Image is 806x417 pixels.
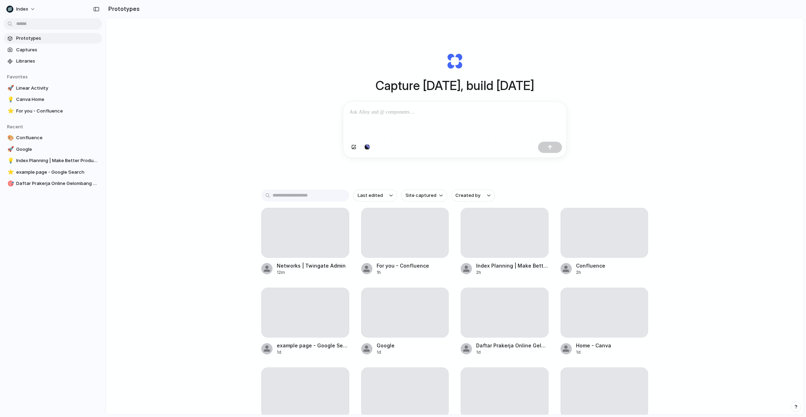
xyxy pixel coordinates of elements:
a: Captures [4,45,102,55]
a: For you - Confluence1h [361,208,449,276]
button: 💡 [6,96,13,103]
span: Index [16,6,28,13]
button: ⭐ [6,108,13,115]
a: 🚀Google [4,144,102,155]
div: 🎨 [7,134,12,142]
span: Recent [7,124,23,129]
div: 12m [277,269,346,276]
div: 1h [377,269,429,276]
span: Canva Home [16,96,99,103]
a: ⭐example page - Google Search [4,167,102,178]
a: Confluence2h [561,208,648,276]
div: Networks | Twingate Admin [277,262,346,269]
div: 💡 [7,157,12,165]
a: 🚀Linear Activity [4,83,102,94]
span: Prototypes [16,35,99,42]
div: example page - Google Search [277,342,349,349]
div: Home - Canva [576,342,611,349]
button: 🎨 [6,134,13,141]
span: Captures [16,46,99,53]
span: Confluence [16,134,99,141]
div: Google [377,342,395,349]
div: 🚀 [7,84,12,92]
a: ⭐For you - Confluence [4,106,102,116]
span: Linear Activity [16,85,99,92]
span: Libraries [16,58,99,65]
button: 💡 [6,157,13,164]
a: Prototypes [4,33,102,44]
a: Google1d [361,288,449,355]
h2: Prototypes [105,5,140,13]
div: Daftar Prakerja Online Gelombang Terbaru 2025 Bukalapak [476,342,549,349]
div: 1d [476,349,549,355]
div: ⭐ [7,107,12,115]
a: 💡Canva Home [4,94,102,105]
button: Index [4,4,39,15]
button: 🚀 [6,85,13,92]
a: 🎨Confluence [4,133,102,143]
button: Last edited [353,190,397,201]
a: Home - Canva1d [561,288,648,355]
div: Confluence [576,262,605,269]
a: 💡Index Planning | Make Better Product Decisions [4,155,102,166]
div: Index Planning | Make Better Product Decisions [476,262,549,269]
span: Site captured [405,192,436,199]
span: For you - Confluence [16,108,99,115]
a: example page - Google Search1d [261,288,349,355]
div: For you - Confluence [377,262,429,269]
span: Last edited [358,192,383,199]
a: Daftar Prakerja Online Gelombang Terbaru 2025 Bukalapak1d [461,288,549,355]
span: example page - Google Search [16,169,99,176]
div: 2h [576,269,605,276]
div: 🚀 [7,145,12,153]
span: Index Planning | Make Better Product Decisions [16,157,99,164]
div: 1d [377,349,395,355]
a: Index Planning | Make Better Product Decisions2h [461,208,549,276]
a: 🎯Daftar Prakerja Online Gelombang Terbaru 2025 Bukalapak [4,178,102,189]
div: 💡 [7,96,12,104]
div: 2h [476,269,549,276]
a: Libraries [4,56,102,66]
button: Created by [451,190,495,201]
span: Daftar Prakerja Online Gelombang Terbaru 2025 Bukalapak [16,180,99,187]
button: 🎯 [6,180,13,187]
div: 1d [576,349,611,355]
button: 🚀 [6,146,13,153]
button: ⭐ [6,169,13,176]
div: ⭐ [7,168,12,176]
a: Networks | Twingate Admin12m [261,208,349,276]
button: Site captured [401,190,447,201]
span: Created by [455,192,480,199]
div: 1d [277,349,349,355]
span: Google [16,146,99,153]
div: 🎯 [7,180,12,188]
h1: Capture [DATE], build [DATE] [376,76,534,95]
span: Favorites [7,74,28,79]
